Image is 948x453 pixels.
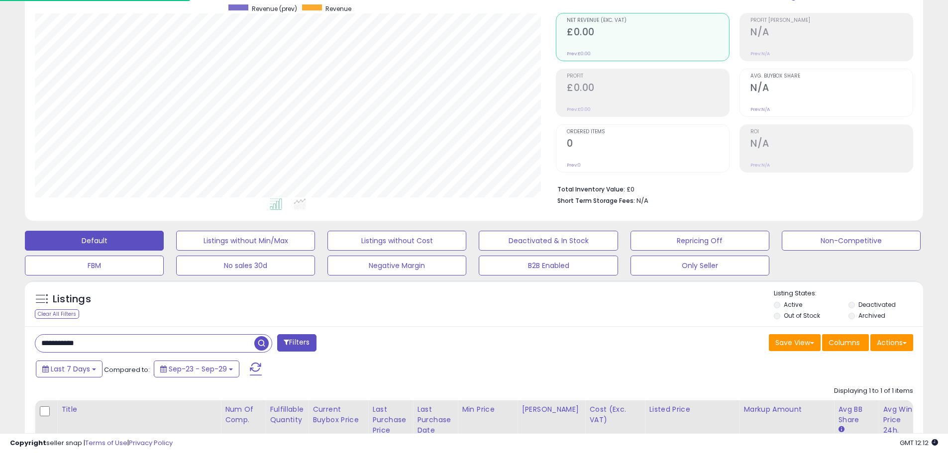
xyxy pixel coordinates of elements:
[270,404,304,425] div: Fulfillable Quantity
[567,129,729,135] span: Ordered Items
[35,309,79,319] div: Clear All Filters
[750,129,913,135] span: ROI
[417,404,453,446] div: Last Purchase Date (GMT)
[522,404,581,415] div: [PERSON_NAME]
[129,438,173,448] a: Privacy Policy
[85,438,127,448] a: Terms of Use
[784,300,802,309] label: Active
[567,106,591,112] small: Prev: £0.00
[883,404,919,436] div: Avg Win Price 24h.
[557,185,625,193] b: Total Inventory Value:
[10,438,46,448] strong: Copyright
[313,404,364,425] div: Current Buybox Price
[750,26,913,40] h2: N/A
[176,256,315,275] button: No sales 30d
[649,404,735,415] div: Listed Price
[104,365,150,374] span: Compared to:
[567,74,729,79] span: Profit
[858,300,896,309] label: Deactivated
[567,51,591,57] small: Prev: £0.00
[774,289,923,298] p: Listing States:
[557,196,635,205] b: Short Term Storage Fees:
[750,106,770,112] small: Prev: N/A
[822,334,869,351] button: Columns
[750,74,913,79] span: Avg. Buybox Share
[479,256,618,275] button: B2B Enabled
[631,231,769,251] button: Repricing Off
[900,438,938,448] span: 2025-10-7 12:12 GMT
[631,256,769,275] button: Only Seller
[51,364,90,374] span: Last 7 Days
[589,404,640,425] div: Cost (Exc. VAT)
[479,231,618,251] button: Deactivated & In Stock
[838,404,874,425] div: Avg BB Share
[750,162,770,168] small: Prev: N/A
[25,231,164,251] button: Default
[277,334,316,352] button: Filters
[858,311,885,320] label: Archived
[567,18,729,23] span: Net Revenue (Exc. VAT)
[743,404,830,415] div: Markup Amount
[327,231,466,251] button: Listings without Cost
[870,334,913,351] button: Actions
[372,404,409,436] div: Last Purchase Price
[53,292,91,306] h5: Listings
[567,26,729,40] h2: £0.00
[784,311,820,320] label: Out of Stock
[169,364,227,374] span: Sep-23 - Sep-29
[750,51,770,57] small: Prev: N/A
[154,361,239,377] button: Sep-23 - Sep-29
[829,338,860,348] span: Columns
[557,182,906,194] li: £0
[750,18,913,23] span: Profit [PERSON_NAME]
[176,231,315,251] button: Listings without Min/Max
[567,162,581,168] small: Prev: 0
[61,404,216,415] div: Title
[769,334,821,351] button: Save View
[25,256,164,275] button: FBM
[325,4,351,13] span: Revenue
[636,196,648,205] span: N/A
[750,82,913,95] h2: N/A
[782,231,921,251] button: Non-Competitive
[36,361,103,377] button: Last 7 Days
[225,404,261,425] div: Num of Comp.
[834,386,913,396] div: Displaying 1 to 1 of 1 items
[567,138,729,151] h2: 0
[750,138,913,151] h2: N/A
[252,4,297,13] span: Revenue (prev)
[10,439,173,448] div: seller snap | |
[327,256,466,275] button: Negative Margin
[567,82,729,95] h2: £0.00
[462,404,513,415] div: Min Price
